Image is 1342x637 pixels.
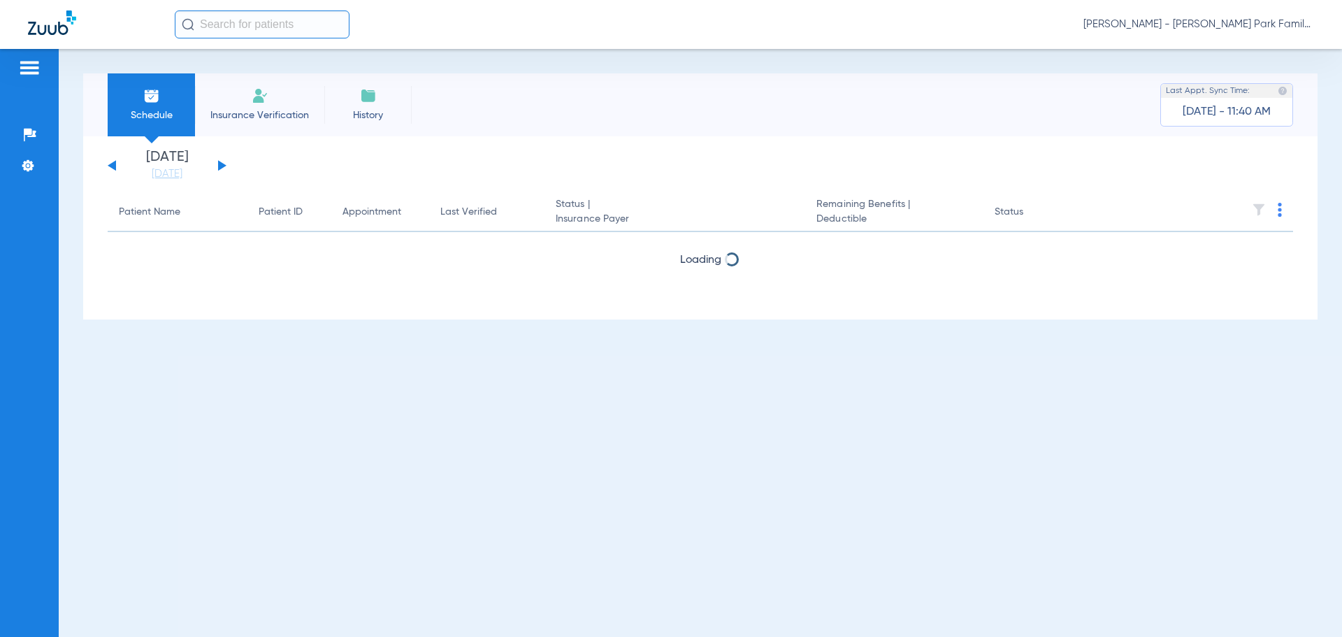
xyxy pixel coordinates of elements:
[1278,203,1282,217] img: group-dot-blue.svg
[342,205,418,220] div: Appointment
[983,193,1078,232] th: Status
[259,205,320,220] div: Patient ID
[205,108,314,122] span: Insurance Verification
[556,212,794,227] span: Insurance Payer
[28,10,76,35] img: Zuub Logo
[816,212,972,227] span: Deductible
[1083,17,1314,31] span: [PERSON_NAME] - [PERSON_NAME] Park Family Dentistry
[360,87,377,104] img: History
[440,205,497,220] div: Last Verified
[143,87,160,104] img: Schedule
[118,108,185,122] span: Schedule
[440,205,533,220] div: Last Verified
[119,205,180,220] div: Patient Name
[125,167,209,181] a: [DATE]
[1278,86,1287,96] img: last sync help info
[18,59,41,76] img: hamburger-icon
[182,18,194,31] img: Search Icon
[1166,84,1250,98] span: Last Appt. Sync Time:
[175,10,349,38] input: Search for patients
[259,205,303,220] div: Patient ID
[680,255,721,266] span: Loading
[252,87,268,104] img: Manual Insurance Verification
[342,205,401,220] div: Appointment
[125,150,209,181] li: [DATE]
[1252,203,1266,217] img: filter.svg
[335,108,401,122] span: History
[119,205,236,220] div: Patient Name
[1183,105,1271,119] span: [DATE] - 11:40 AM
[544,193,805,232] th: Status |
[805,193,983,232] th: Remaining Benefits |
